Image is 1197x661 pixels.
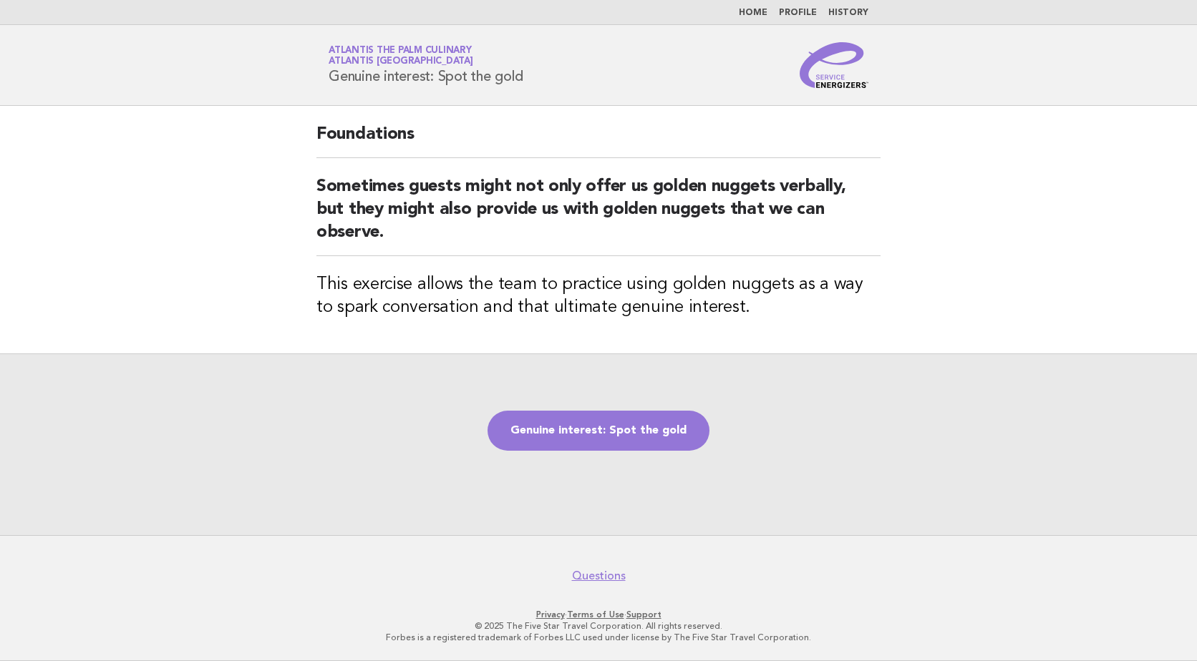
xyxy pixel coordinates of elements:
[316,273,881,319] h3: This exercise allows the team to practice using golden nuggets as a way to spark conversation and...
[739,9,767,17] a: Home
[329,46,523,84] h1: Genuine interest: Spot the gold
[329,57,473,67] span: Atlantis [GEOGRAPHIC_DATA]
[160,632,1037,643] p: Forbes is a registered trademark of Forbes LLC used under license by The Five Star Travel Corpora...
[567,609,624,620] a: Terms of Use
[316,175,881,256] h2: Sometimes guests might not only offer us golden nuggets verbally, but they might also provide us ...
[572,569,626,583] a: Questions
[329,46,473,66] a: Atlantis The Palm CulinaryAtlantis [GEOGRAPHIC_DATA]
[536,609,565,620] a: Privacy
[316,123,881,158] h2: Foundations
[779,9,817,17] a: Profile
[800,42,868,88] img: Service Energizers
[488,411,709,451] a: Genuine interest: Spot the gold
[160,620,1037,632] p: © 2025 The Five Star Travel Corporation. All rights reserved.
[160,609,1037,620] p: · ·
[828,9,868,17] a: History
[626,609,661,620] a: Support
